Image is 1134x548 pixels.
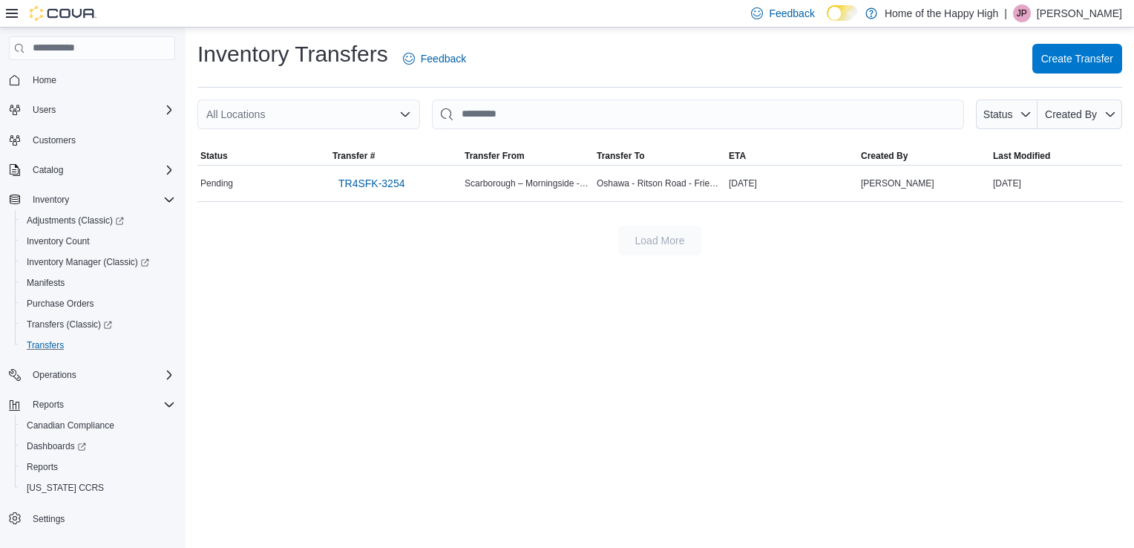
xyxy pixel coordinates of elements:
[27,366,82,384] button: Operations
[21,212,130,229] a: Adjustments (Classic)
[27,298,94,310] span: Purchase Orders
[1032,44,1122,74] button: Create Transfer
[3,507,181,529] button: Settings
[27,396,175,414] span: Reports
[332,150,375,162] span: Transfer #
[858,147,990,165] button: Created By
[27,440,86,452] span: Dashboards
[15,457,181,477] button: Reports
[432,100,964,129] input: This is a search bar. After typing your query, hit enter to filter the results lower in the page.
[993,150,1050,162] span: Last Modified
[21,479,175,497] span: Washington CCRS
[597,177,723,189] span: Oshawa - Ritson Road - Friendly Stranger
[3,69,181,91] button: Home
[27,461,58,473] span: Reports
[21,232,96,250] a: Inventory Count
[594,147,726,165] button: Transfer To
[1013,4,1031,22] div: Jordan Prasad
[330,147,462,165] button: Transfer #
[1038,100,1122,129] button: Created By
[397,44,472,74] a: Feedback
[33,134,76,146] span: Customers
[597,150,644,162] span: Transfer To
[197,147,330,165] button: Status
[421,51,466,66] span: Feedback
[21,417,120,434] a: Canadian Compliance
[21,336,175,354] span: Transfers
[21,274,175,292] span: Manifests
[15,273,181,293] button: Manifests
[15,231,181,252] button: Inventory Count
[27,482,104,494] span: [US_STATE] CCRS
[197,39,388,69] h1: Inventory Transfers
[27,131,82,149] a: Customers
[27,510,71,528] a: Settings
[15,436,181,457] a: Dashboards
[27,161,69,179] button: Catalog
[27,509,175,527] span: Settings
[769,6,814,21] span: Feedback
[3,160,181,180] button: Catalog
[21,458,175,476] span: Reports
[30,6,96,21] img: Cova
[27,131,175,149] span: Customers
[27,161,175,179] span: Catalog
[635,233,685,248] span: Load More
[338,176,404,191] span: TR4SFK-3254
[21,316,118,333] a: Transfers (Classic)
[27,339,64,351] span: Transfers
[399,108,411,120] button: Open list of options
[21,336,70,354] a: Transfers
[27,215,124,226] span: Adjustments (Classic)
[3,100,181,120] button: Users
[861,177,934,189] span: [PERSON_NAME]
[15,252,181,273] a: Inventory Manager (Classic)
[15,210,181,231] a: Adjustments (Classic)
[465,177,591,189] span: Scarborough – Morningside - Friendly Stranger
[726,174,858,192] div: [DATE]
[27,71,175,89] span: Home
[15,477,181,498] button: [US_STATE] CCRS
[33,369,76,381] span: Operations
[21,417,175,434] span: Canadian Compliance
[618,226,701,255] button: Load More
[1045,108,1097,120] span: Created By
[27,71,62,89] a: Home
[27,191,75,209] button: Inventory
[21,295,100,313] a: Purchase Orders
[1041,51,1113,66] span: Create Transfer
[15,293,181,314] button: Purchase Orders
[21,295,175,313] span: Purchase Orders
[462,147,594,165] button: Transfer From
[33,194,69,206] span: Inventory
[200,150,228,162] span: Status
[976,100,1038,129] button: Status
[27,277,65,289] span: Manifests
[3,394,181,415] button: Reports
[983,108,1013,120] span: Status
[726,147,858,165] button: ETA
[33,104,56,116] span: Users
[465,150,525,162] span: Transfer From
[21,316,175,333] span: Transfers (Classic)
[33,164,63,176] span: Catalog
[21,253,155,271] a: Inventory Manager (Classic)
[27,235,90,247] span: Inventory Count
[27,319,112,330] span: Transfers (Classic)
[332,169,410,198] a: TR4SFK-3254
[27,101,62,119] button: Users
[200,177,233,189] span: Pending
[27,366,175,384] span: Operations
[729,150,746,162] span: ETA
[27,256,149,268] span: Inventory Manager (Classic)
[3,365,181,385] button: Operations
[33,74,56,86] span: Home
[27,191,175,209] span: Inventory
[21,437,92,455] a: Dashboards
[33,513,65,525] span: Settings
[21,253,175,271] span: Inventory Manager (Classic)
[15,314,181,335] a: Transfers (Classic)
[21,232,175,250] span: Inventory Count
[1017,4,1027,22] span: JP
